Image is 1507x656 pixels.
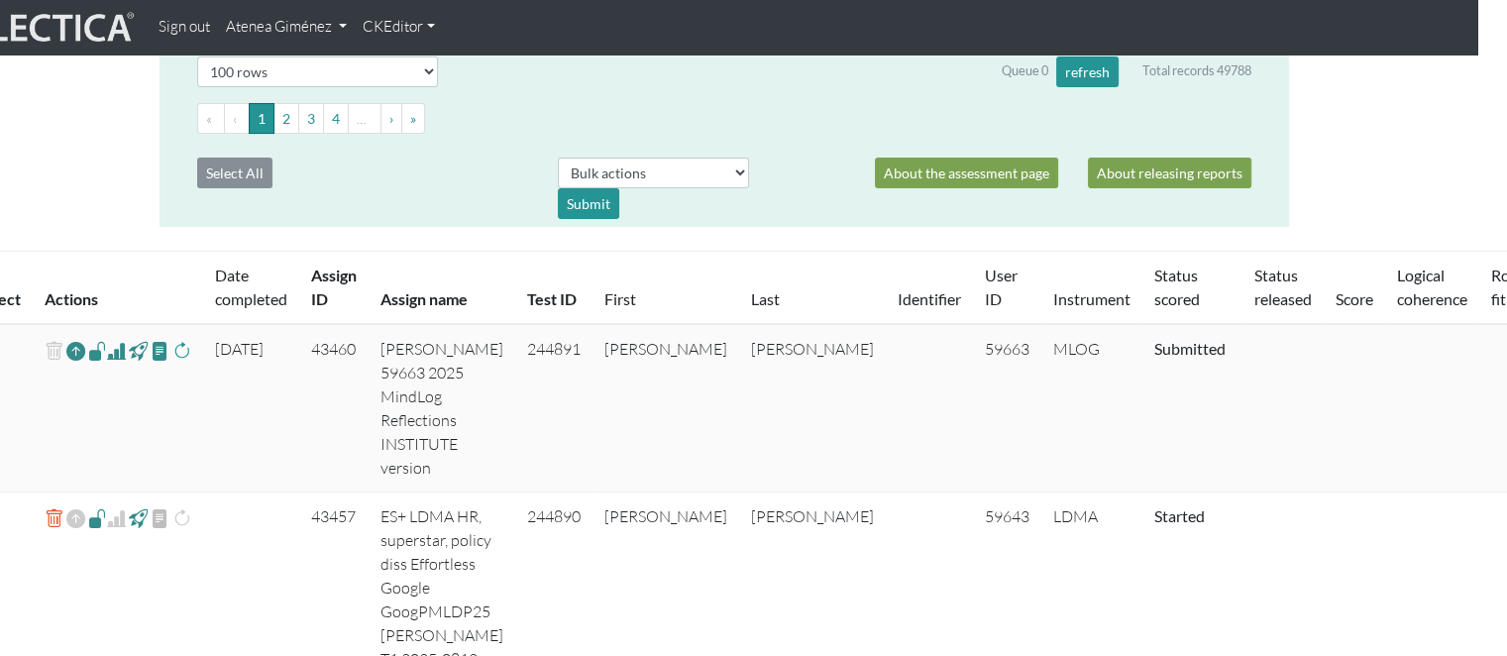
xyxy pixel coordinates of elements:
span: Analyst score [107,506,126,530]
a: Atenea Giménez [218,8,355,47]
span: can't rescore [172,506,191,530]
a: First [604,289,636,308]
a: delete [45,504,63,533]
a: Completed = assessment has been completed; CS scored = assessment has been CLAS scored; LS scored... [1154,506,1205,525]
div: Submit [558,188,619,219]
td: 244891 [515,324,592,492]
a: Score [1336,289,1373,308]
a: Instrument [1053,289,1130,308]
button: Go to page 1 [249,103,274,134]
span: view [88,339,107,362]
a: Last [751,289,780,308]
a: Completed = assessment has been completed; CS scored = assessment has been CLAS scored; LS scored... [1154,339,1226,358]
a: Date completed [215,266,287,308]
a: About the assessment page [875,158,1058,188]
td: [PERSON_NAME] [739,324,886,492]
th: Assign name [369,252,515,325]
th: Test ID [515,252,592,325]
td: [DATE] [203,324,299,492]
button: Go to last page [401,103,425,134]
span: delete [45,337,63,366]
a: Reopen [66,337,85,366]
span: view [151,506,169,530]
a: About releasing reports [1088,158,1251,188]
span: Analyst score [107,339,126,363]
td: MLOG [1041,324,1142,492]
button: Select All [197,158,272,188]
div: Queue 0 Total records 49788 [1002,56,1251,87]
a: Identifier [898,289,961,308]
ul: Pagination [197,103,1251,134]
td: 43460 [299,324,369,492]
span: view [129,506,148,529]
a: CKEditor [355,8,443,47]
span: rescore [172,339,191,363]
td: [PERSON_NAME] [592,324,739,492]
button: Go to next page [380,103,402,134]
td: [PERSON_NAME] 59663 2025 MindLog Reflections INSTITUTE version [369,324,515,492]
span: view [88,506,107,529]
a: Status released [1254,266,1312,308]
span: Reopen [66,504,85,533]
button: Go to page 4 [323,103,349,134]
a: Sign out [151,8,218,47]
th: Actions [33,252,203,325]
button: refresh [1056,56,1119,87]
a: Logical coherence [1397,266,1467,308]
a: User ID [985,266,1018,308]
th: Assign ID [299,252,369,325]
span: view [151,339,169,362]
button: Go to page 2 [273,103,299,134]
td: 59663 [973,324,1041,492]
span: view [129,339,148,362]
a: Status scored [1154,266,1200,308]
button: Go to page 3 [298,103,324,134]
